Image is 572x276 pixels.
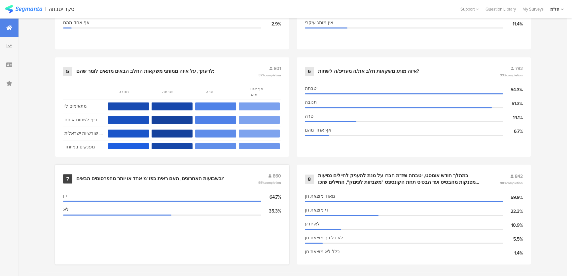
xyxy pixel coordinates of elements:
[519,6,547,12] a: My Surveys
[503,20,523,27] div: 11.4%
[206,89,226,95] section: טרה
[239,116,280,124] section: 6.1%
[152,130,193,138] section: 66.9%
[162,89,182,95] section: יטבתה
[503,236,523,243] div: 5.5%
[45,5,46,13] div: |
[500,180,523,185] span: 98%
[76,68,214,75] div: לדעתך, על איזה ממותגי משקאות החלב הבאים מתאים לומר שהם:
[63,206,69,213] span: לא
[108,143,149,151] section: 41.4%
[482,6,519,12] a: Question Library
[305,220,320,227] span: לא יודע
[305,127,331,134] span: אף אחד מהם
[261,208,281,215] div: 35.3%
[305,193,335,200] span: מאוד מוצאת חן
[63,67,72,76] div: 5
[318,68,419,75] div: איזה מותג משקאות חלב את/ה מעדיפ/ה לשתות?
[318,173,484,185] div: במהלך חודש אוגוסט, יטבתה ופז"מ חברו על מנת להעניק לחיילים נסיעות מפנקות מהבסיס ועד הבסיס תחת הקונ...
[305,234,343,241] span: לא כל כך מוצאת חן
[503,100,523,107] div: 51.3%
[503,250,523,256] div: 1.4%
[503,194,523,201] div: 59.9%
[49,6,74,12] div: סקר יטבתה
[239,143,280,151] section: 12.1%
[249,86,269,98] section: אף אחד מהם
[305,67,314,76] div: 6
[261,20,281,27] div: 2.9%
[274,65,281,72] span: 801
[515,173,523,180] span: 842
[195,130,236,138] section: 17.4%
[305,99,317,106] span: תנובה
[506,180,523,185] span: completion
[305,175,314,184] div: 8
[239,102,280,110] section: 7.1%
[265,73,281,78] span: completion
[64,102,105,110] section: מתאימים לי
[63,174,72,183] div: 7
[152,143,193,151] section: 62.8%
[195,102,236,110] section: 23.3%
[503,114,523,121] div: 14.1%
[239,130,280,138] section: 6.2%
[259,73,281,78] span: 87%
[305,248,340,255] span: כלל לא מוצאת חן
[503,128,523,135] div: 6.7%
[108,130,149,138] section: 50.4%
[108,116,149,124] section: 53.8%
[273,173,281,179] span: 860
[64,130,105,138] section: מייצגים שורשיות ישראלית
[152,116,193,124] section: 67.0%
[305,85,317,92] span: יטבתה
[5,5,42,13] img: segmanta logo
[506,73,523,78] span: completion
[503,86,523,93] div: 54.3%
[63,19,89,26] span: אף אחד מהם
[119,89,138,95] section: תנובה
[550,6,559,12] div: פז"מ
[265,180,281,185] span: completion
[261,194,281,201] div: 64.7%
[500,73,523,78] span: 99%
[258,180,281,185] span: 99%
[152,102,193,110] section: 61.2%
[108,102,149,110] section: 59.2%
[305,19,333,26] span: אין מותג עיקרי
[305,207,329,214] span: די מוצאת חן
[195,143,236,151] section: 16.6%
[64,143,105,151] section: מפנקים במיוחד
[63,192,67,199] span: כן
[460,4,479,14] div: Support
[305,113,313,120] span: טרה
[76,176,224,182] div: בשבועות האחרונים, האם ראית בפז"מ אחד או יותר מהפרסומים הבאים?
[515,65,523,72] span: 792
[64,116,105,124] section: כיף לשתות אותם
[503,222,523,229] div: 10.9%
[195,116,236,124] section: 23.6%
[503,208,523,215] div: 22.3%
